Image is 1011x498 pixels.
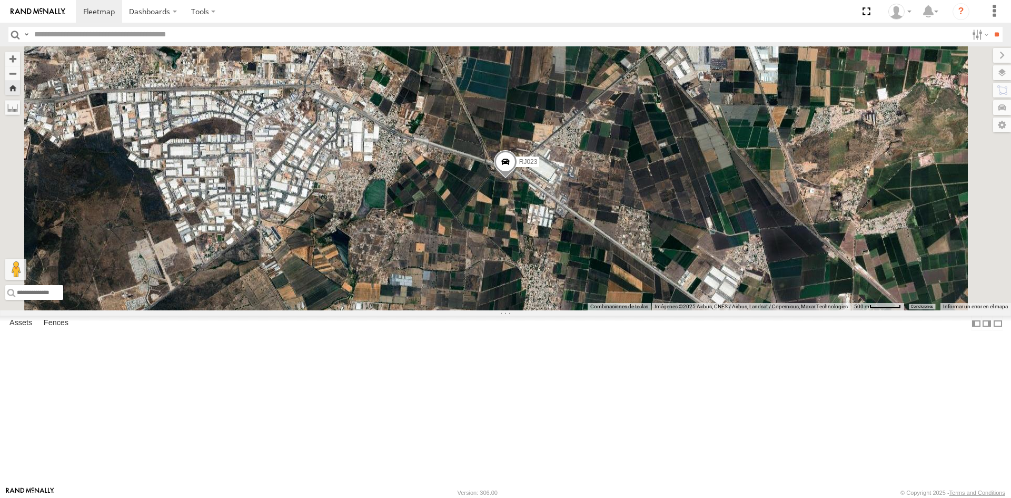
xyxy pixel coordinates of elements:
div: © Copyright 2025 - [900,490,1005,496]
span: 500 m [854,304,869,309]
label: Search Filter Options [968,27,990,42]
label: Fences [38,316,74,331]
button: Arrastra el hombrecito naranja al mapa para abrir Street View [5,259,26,280]
button: Zoom in [5,52,20,66]
label: Hide Summary Table [993,316,1003,331]
span: Imágenes ©2025 Airbus, CNES / Airbus, Landsat / Copernicus, Maxar Technologies [655,304,848,309]
label: Measure [5,100,20,115]
div: XPD GLOBAL [885,4,915,19]
label: Dock Summary Table to the Right [982,316,992,331]
label: Search Query [22,27,31,42]
label: Dock Summary Table to the Left [971,316,982,331]
label: Assets [4,316,37,331]
a: Condiciones (se abre en una nueva pestaña) [911,305,933,309]
a: Informar un error en el mapa [943,304,1008,309]
span: RJ023 [519,158,538,165]
button: Combinaciones de teclas [590,303,648,310]
i: ? [953,3,969,20]
label: Map Settings [993,118,1011,132]
a: Terms and Conditions [949,490,1005,496]
div: Version: 306.00 [458,490,498,496]
button: Escala del mapa: 500 m por 56 píxeles [851,303,904,310]
button: Zoom Home [5,81,20,95]
button: Zoom out [5,66,20,81]
img: rand-logo.svg [11,8,65,15]
a: Visit our Website [6,487,54,498]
